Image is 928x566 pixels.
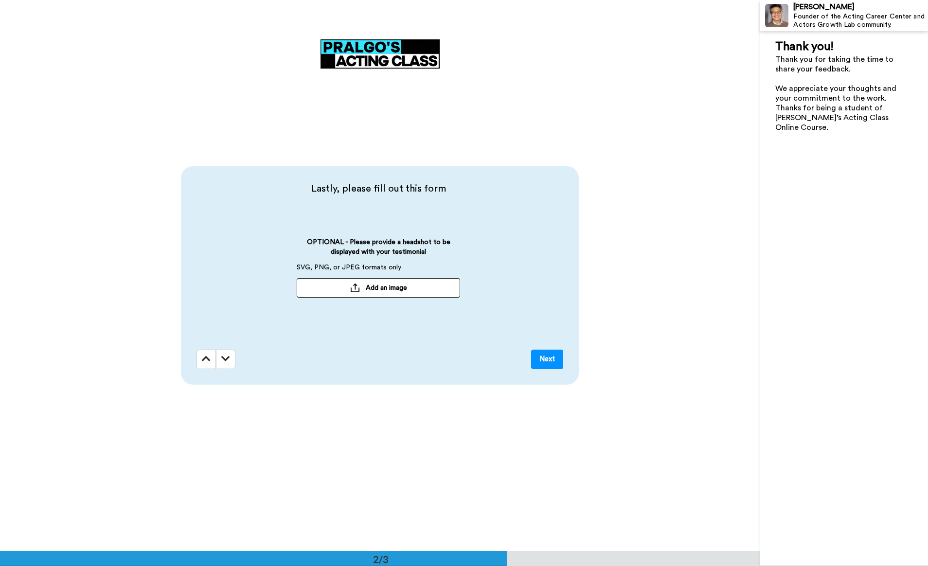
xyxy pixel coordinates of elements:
div: [PERSON_NAME] [793,2,928,12]
span: OPTIONAL - Please provide a headshot to be displayed with your testimonial [297,237,460,263]
span: Thank you for taking the time to share your feedback. [775,55,895,73]
div: 2/3 [357,552,404,566]
span: SVG, PNG, or JPEG formats only [297,263,401,278]
span: We appreciate your thoughts and your commitment to the work. Thanks for being a student of [PERSO... [775,85,898,131]
img: Profile Image [765,4,788,27]
button: Add an image [297,278,460,298]
div: Founder of the Acting Career Center and Actors Growth Lab community. [793,13,928,29]
span: Add an image [366,283,407,293]
span: Thank you! [775,41,833,53]
button: Next [531,350,563,369]
span: Lastly, please fill out this form [196,182,560,195]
